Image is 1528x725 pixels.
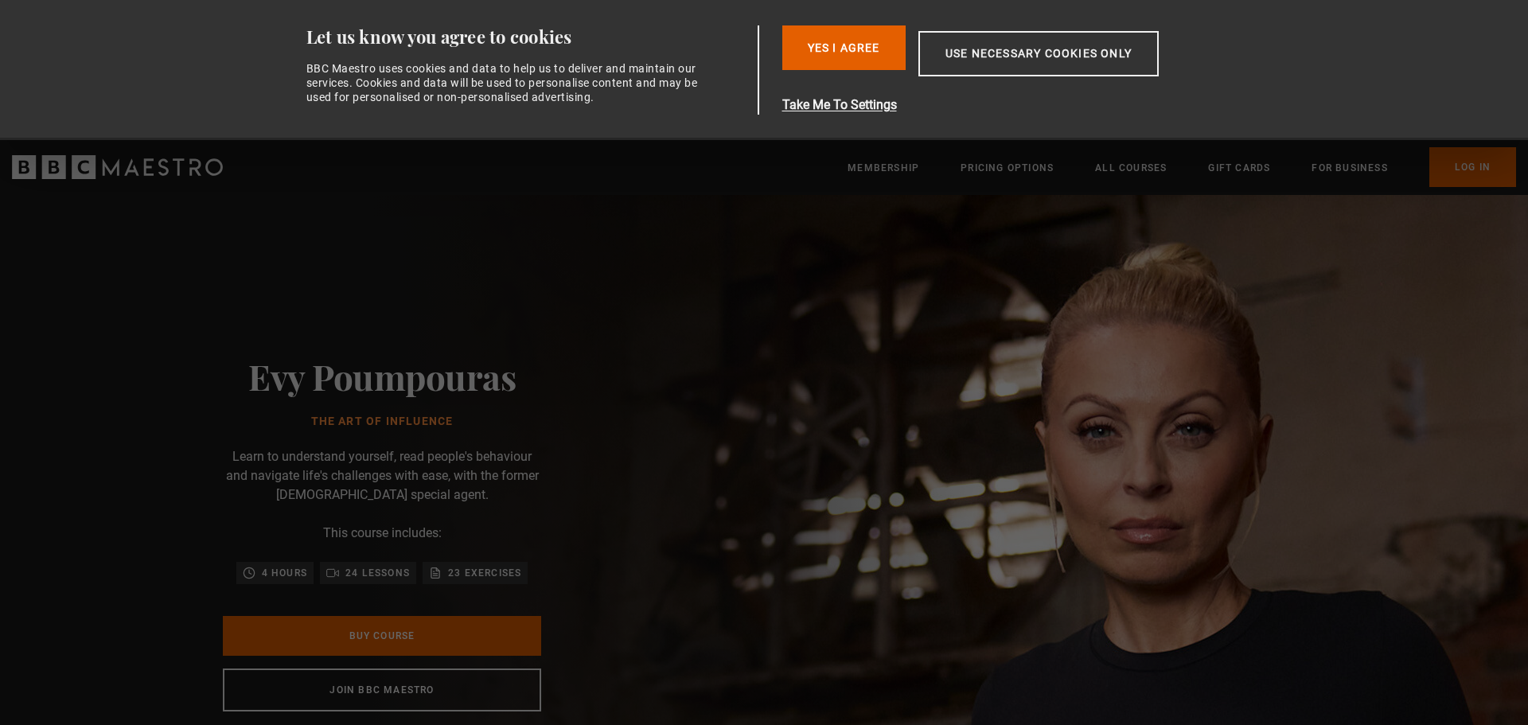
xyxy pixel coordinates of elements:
p: 24 lessons [345,565,410,581]
p: Learn to understand yourself, read people's behaviour and navigate life's challenges with ease, w... [223,447,541,505]
a: All Courses [1095,160,1167,176]
svg: BBC Maestro [12,155,223,179]
a: Membership [848,160,919,176]
a: For business [1312,160,1387,176]
a: Pricing Options [961,160,1054,176]
button: Use necessary cookies only [918,31,1159,76]
p: This course includes: [323,524,442,543]
div: BBC Maestro uses cookies and data to help us to deliver and maintain our services. Cookies and da... [306,61,707,105]
a: Buy Course [223,616,541,656]
button: Yes I Agree [782,25,906,70]
p: 23 exercises [448,565,521,581]
button: Take Me To Settings [782,95,1234,115]
a: Gift Cards [1208,160,1270,176]
div: Let us know you agree to cookies [306,25,752,49]
h2: Evy Poumpouras [248,356,516,396]
nav: Primary [848,147,1516,187]
p: 4 hours [262,565,307,581]
h1: The Art of Influence [248,415,516,428]
a: Log In [1429,147,1516,187]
